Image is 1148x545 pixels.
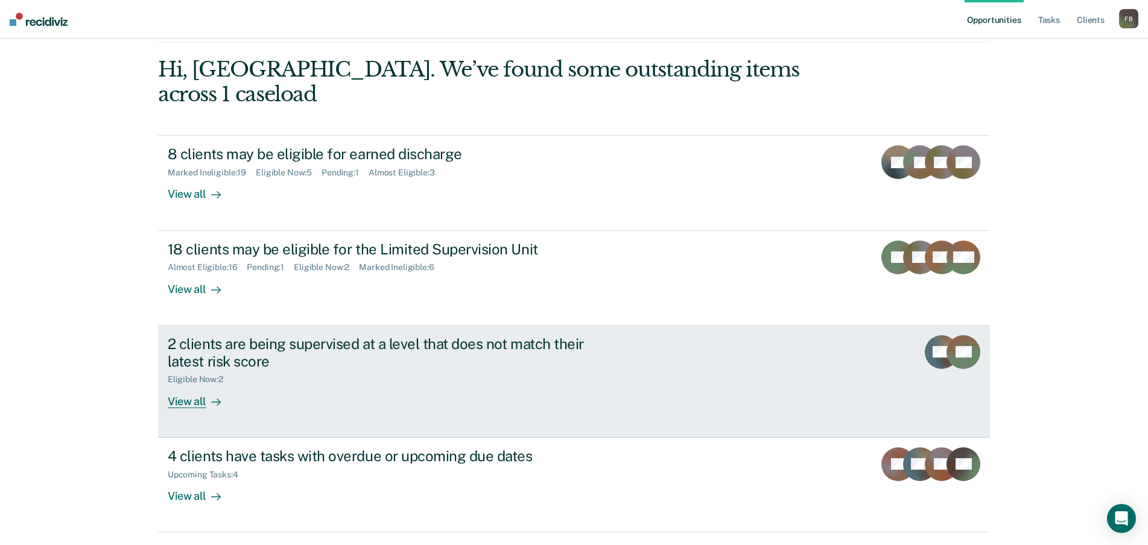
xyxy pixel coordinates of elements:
div: 8 clients may be eligible for earned discharge [168,145,591,163]
div: Hi, [GEOGRAPHIC_DATA]. We’ve found some outstanding items across 1 caseload [158,57,823,107]
div: F B [1119,9,1138,28]
div: View all [168,272,235,296]
div: View all [168,178,235,201]
div: Marked Ineligible : 6 [359,262,443,272]
div: View all [168,479,235,503]
div: Pending : 1 [322,168,369,178]
div: Almost Eligible : 3 [369,168,445,178]
button: FB [1119,9,1138,28]
img: Recidiviz [10,13,68,26]
div: Marked Ineligible : 19 [168,168,256,178]
div: Eligible Now : 5 [256,168,322,178]
a: 2 clients are being supervised at a level that does not match their latest risk scoreEligible Now... [158,326,990,438]
div: Pending : 1 [247,262,294,272]
div: 18 clients may be eligible for the Limited Supervision Unit [168,241,591,258]
a: 18 clients may be eligible for the Limited Supervision UnitAlmost Eligible:16Pending:1Eligible No... [158,231,990,326]
div: Almost Eligible : 16 [168,262,247,272]
div: 2 clients are being supervised at a level that does not match their latest risk score [168,335,591,370]
div: Eligible Now : 2 [294,262,359,272]
div: View all [168,385,235,408]
div: Upcoming Tasks : 4 [168,470,248,480]
div: 4 clients have tasks with overdue or upcoming due dates [168,447,591,465]
div: Eligible Now : 2 [168,374,233,385]
a: 8 clients may be eligible for earned dischargeMarked Ineligible:19Eligible Now:5Pending:1Almost E... [158,135,990,230]
a: 4 clients have tasks with overdue or upcoming due datesUpcoming Tasks:4View all [158,438,990,532]
div: Open Intercom Messenger [1107,504,1136,533]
